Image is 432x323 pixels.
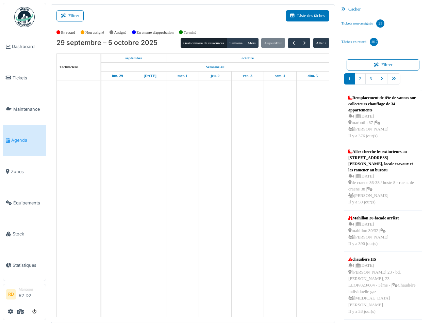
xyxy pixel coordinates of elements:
button: Aller à [313,38,329,48]
button: Liste des tâches [286,10,329,21]
a: 3 octobre 2025 [241,72,254,80]
a: Stock [3,218,46,250]
a: 1 [344,73,355,84]
h2: 29 septembre – 5 octobre 2025 [56,39,157,47]
a: 30 septembre 2025 [142,72,158,80]
button: Gestionnaire de ressources [181,38,227,48]
a: 1 octobre 2025 [240,54,255,62]
div: Manager [19,287,43,292]
a: Tâches en retard [338,33,381,51]
a: Équipements [3,187,46,218]
span: Tickets [13,75,43,81]
button: Semaine [227,38,245,48]
div: Mahillon 30-facade arrière [348,215,399,221]
label: Non assigné [85,30,104,35]
span: Agenda [11,137,43,143]
div: chaudière HS [348,256,418,262]
li: R2 D2 [19,287,43,302]
span: Stock [13,231,43,237]
div: Cacher [338,4,428,14]
a: 4 octobre 2025 [273,72,287,80]
label: En attente d'approbation [136,30,173,35]
a: 2 octobre 2025 [209,72,221,80]
a: Dashboard [3,31,46,62]
button: Mois [245,38,259,48]
div: 4 | [DATE] de craene 36-38 / hoste 8 - rue a. de craene 38 | [PERSON_NAME] Il y a 50 jour(s) [348,173,418,206]
div: 4 | [DATE] marbotin 67 | [PERSON_NAME] Il y a 376 jour(s) [348,113,418,139]
div: 4 | [DATE] [PERSON_NAME] 23 - bd. [PERSON_NAME], 23 - LEOP/023/004 - 3ème - | Chaudière individue... [348,262,418,315]
label: Terminé [184,30,196,35]
li: RD [6,289,16,299]
a: chaudière HS 4 |[DATE] [PERSON_NAME] 23 - bd. [PERSON_NAME], 23 - LEOP/023/004 - 3ème - |Chaudièr... [347,255,419,317]
a: Agenda [3,125,46,156]
label: En retard [61,30,75,35]
label: Assigné [114,30,127,35]
div: Aller cherche les extincteurs au [STREET_ADDRESS][PERSON_NAME], locale travaux et les ramener au ... [348,149,418,173]
span: Dashboard [12,43,43,50]
span: Équipements [13,200,43,206]
a: 2 [355,73,366,84]
a: 3 [365,73,376,84]
button: Précédent [288,38,299,48]
span: Statistiques [13,262,43,268]
span: Techniciens [60,65,79,69]
button: Suivant [299,38,310,48]
a: Tickets non-assignés [338,14,387,33]
nav: pager [344,73,422,90]
div: Remplacement de tête de vannes sur collecteurs chauffage de 34 appartements [348,95,418,113]
button: Filtrer [56,10,84,21]
a: Maintenance [3,93,46,125]
a: Zones [3,156,46,187]
a: Mahillon 30-facade arrière 4 |[DATE] mahillon 30/32 | [PERSON_NAME]Il y a 390 jour(s) [347,213,401,249]
a: 1 octobre 2025 [176,72,189,80]
a: Aller cherche les extincteurs au [STREET_ADDRESS][PERSON_NAME], locale travaux et les ramener au ... [347,147,419,207]
a: 29 septembre 2025 [110,72,124,80]
a: 29 septembre 2025 [123,54,144,62]
div: 1017 [370,38,378,46]
a: RD ManagerR2 D2 [6,287,43,303]
span: Maintenance [13,106,43,112]
div: 25 [376,19,384,28]
img: Badge_color-CXgf-gQk.svg [14,7,35,27]
button: Filtrer [347,59,419,71]
a: Tickets [3,62,46,94]
a: 5 octobre 2025 [306,72,319,80]
a: Statistiques [3,250,46,281]
div: 4 | [DATE] mahillon 30/32 | [PERSON_NAME] Il y a 390 jour(s) [348,221,399,247]
a: Semaine 40 [204,63,226,71]
button: Aujourd'hui [261,38,285,48]
span: Zones [11,168,43,175]
a: Remplacement de tête de vannes sur collecteurs chauffage de 34 appartements 4 |[DATE] marbotin 67... [347,93,419,141]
